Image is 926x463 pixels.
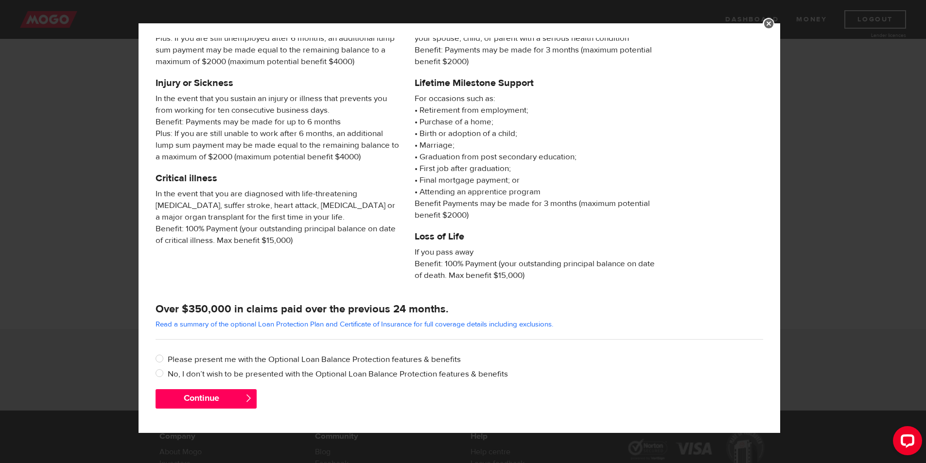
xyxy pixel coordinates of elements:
span: If you pass away Benefit: 100% Payment (your outstanding principal balance on date of death. Max ... [415,246,659,281]
p: • Retirement from employment; • Purchase of a home; • Birth or adoption of a child; • Marriage; •... [415,93,659,221]
label: Please present me with the Optional Loan Balance Protection features & benefits [168,354,763,365]
span: If you are Laid Off Without Cause Benefit: Payments may be made for up to 6 months Plus: If you a... [156,9,400,68]
input: Please present me with the Optional Loan Balance Protection features & benefits [156,354,168,366]
h5: Injury or Sickness [156,77,400,89]
h5: Critical illness [156,172,400,184]
label: No, I don’t wish to be presented with the Optional Loan Balance Protection features & benefits [168,368,763,380]
span: An unpaid leave of absence from your employment for more than 14 days, approved by your employer,... [415,9,659,68]
button: Continue [156,389,257,409]
input: No, I don’t wish to be presented with the Optional Loan Balance Protection features & benefits [156,368,168,380]
span: In the event that you are diagnosed with life-threatening [MEDICAL_DATA], suffer stroke, heart at... [156,188,400,246]
span: In the event that you sustain an injury or illness that prevents you from working for ten consecu... [156,93,400,163]
span: For occasions such as: [415,93,659,104]
h5: Loss of Life [415,231,659,242]
a: Read a summary of the optional Loan Protection Plan and Certificate of Insurance for full coverag... [156,320,553,329]
iframe: LiveChat chat widget [885,422,926,463]
span:  [245,394,253,402]
h4: Over $350,000 in claims paid over the previous 24 months. [156,302,763,316]
h5: Lifetime Milestone Support [415,77,659,89]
